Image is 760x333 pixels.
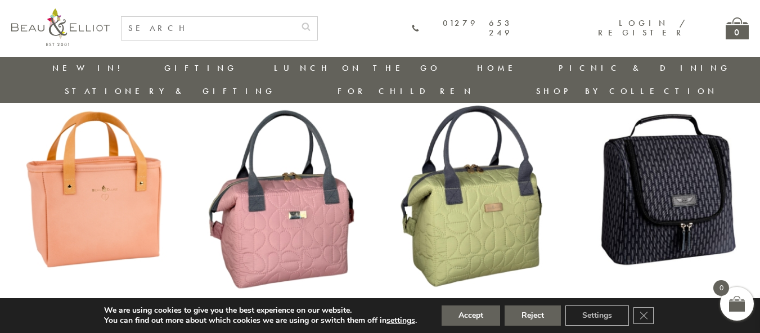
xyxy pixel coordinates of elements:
[581,80,749,296] img: Manhattan Larger Lunch Bag
[559,62,731,74] a: Picnic & Dining
[11,80,179,296] img: Lexington lunch bag blush
[164,62,237,74] a: Gifting
[536,85,718,97] a: Shop by collection
[338,85,474,97] a: For Children
[11,8,110,46] img: logo
[505,305,561,326] button: Reject
[412,19,512,38] a: 01279 653 249
[201,80,369,296] img: Oxford quilted lunch bag mallow
[104,305,417,316] p: We are using cookies to give you the best experience on our website.
[726,17,749,39] a: 0
[392,80,559,296] img: Oxford quilted lunch bag pistachio
[122,17,295,40] input: SEARCH
[713,280,729,296] span: 0
[477,62,522,74] a: Home
[565,305,629,326] button: Settings
[274,62,440,74] a: Lunch On The Go
[104,316,417,326] p: You can find out more about which cookies we are using or switch them off in .
[52,62,128,74] a: New in!
[598,17,686,38] a: Login / Register
[633,307,654,324] button: Close GDPR Cookie Banner
[386,316,415,326] button: settings
[65,85,276,97] a: Stationery & Gifting
[442,305,500,326] button: Accept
